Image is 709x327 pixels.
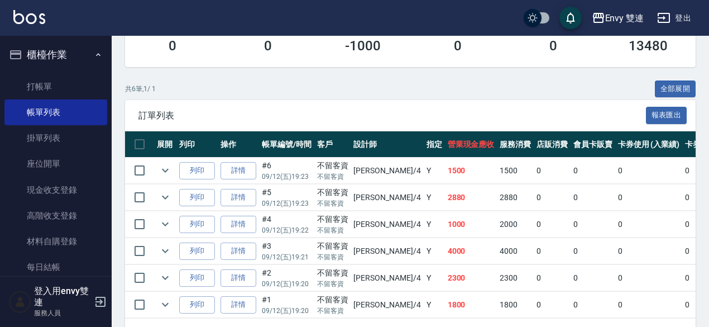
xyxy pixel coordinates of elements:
[138,110,646,121] span: 訂單列表
[262,252,312,262] p: 09/12 (五) 19:21
[221,296,256,314] a: 詳情
[615,131,683,158] th: 卡券使用 (入業績)
[549,38,557,54] h3: 0
[605,11,644,25] div: Envy 雙連
[351,238,423,264] td: [PERSON_NAME] /4
[655,80,696,98] button: 全部展開
[534,184,571,211] td: 0
[497,292,534,318] td: 1800
[317,294,348,306] div: 不留客資
[424,238,445,264] td: Y
[351,158,423,184] td: [PERSON_NAME] /4
[534,238,571,264] td: 0
[262,279,312,289] p: 09/12 (五) 19:20
[317,187,348,198] div: 不留客資
[497,158,534,184] td: 1500
[259,131,314,158] th: 帳單編號/時間
[615,184,683,211] td: 0
[317,240,348,252] div: 不留客資
[262,198,312,208] p: 09/12 (五) 19:23
[4,203,107,229] a: 高階收支登錄
[157,269,174,286] button: expand row
[4,125,107,151] a: 掛單列表
[259,238,314,264] td: #3
[653,8,696,29] button: 登出
[259,211,314,238] td: #4
[157,162,174,179] button: expand row
[497,238,534,264] td: 4000
[571,131,615,158] th: 會員卡販賣
[571,292,615,318] td: 0
[571,158,615,184] td: 0
[615,211,683,238] td: 0
[4,229,107,254] a: 材料自購登錄
[259,184,314,211] td: #5
[34,286,91,308] h5: 登入用envy雙連
[157,189,174,206] button: expand row
[445,292,497,318] td: 1800
[351,131,423,158] th: 設計師
[317,279,348,289] p: 不留客資
[34,308,91,318] p: 服務人員
[424,184,445,211] td: Y
[317,160,348,172] div: 不留客資
[445,265,497,291] td: 2300
[571,184,615,211] td: 0
[424,158,445,184] td: Y
[125,84,156,94] p: 共 6 筆, 1 / 1
[351,184,423,211] td: [PERSON_NAME] /4
[169,38,176,54] h3: 0
[424,131,445,158] th: 指定
[317,267,348,279] div: 不留客資
[4,151,107,177] a: 座位開單
[157,296,174,313] button: expand row
[317,214,348,225] div: 不留客資
[9,291,31,313] img: Person
[497,211,534,238] td: 2000
[534,265,571,291] td: 0
[534,211,571,238] td: 0
[4,254,107,280] a: 每日結帳
[424,292,445,318] td: Y
[497,184,534,211] td: 2880
[264,38,272,54] h3: 0
[221,189,256,206] a: 詳情
[4,177,107,203] a: 現金收支登錄
[4,99,107,125] a: 帳單列表
[221,243,256,260] a: 詳情
[615,265,683,291] td: 0
[534,292,571,318] td: 0
[559,7,582,29] button: save
[454,38,462,54] h3: 0
[259,292,314,318] td: #1
[259,265,314,291] td: #2
[221,269,256,287] a: 詳情
[571,211,615,238] td: 0
[646,107,687,124] button: 報表匯出
[317,225,348,235] p: 不留客資
[262,306,312,316] p: 09/12 (五) 19:20
[571,238,615,264] td: 0
[534,131,571,158] th: 店販消費
[615,238,683,264] td: 0
[497,265,534,291] td: 2300
[351,211,423,238] td: [PERSON_NAME] /4
[445,184,497,211] td: 2880
[587,7,649,30] button: Envy 雙連
[154,131,176,158] th: 展開
[221,162,256,179] a: 詳情
[445,238,497,264] td: 4000
[424,265,445,291] td: Y
[629,38,668,54] h3: 13480
[445,211,497,238] td: 1000
[262,225,312,235] p: 09/12 (五) 19:22
[179,269,215,287] button: 列印
[317,172,348,182] p: 不留客資
[4,40,107,69] button: 櫃檯作業
[179,243,215,260] button: 列印
[351,265,423,291] td: [PERSON_NAME] /4
[179,296,215,314] button: 列印
[615,292,683,318] td: 0
[157,216,174,233] button: expand row
[4,74,107,99] a: 打帳單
